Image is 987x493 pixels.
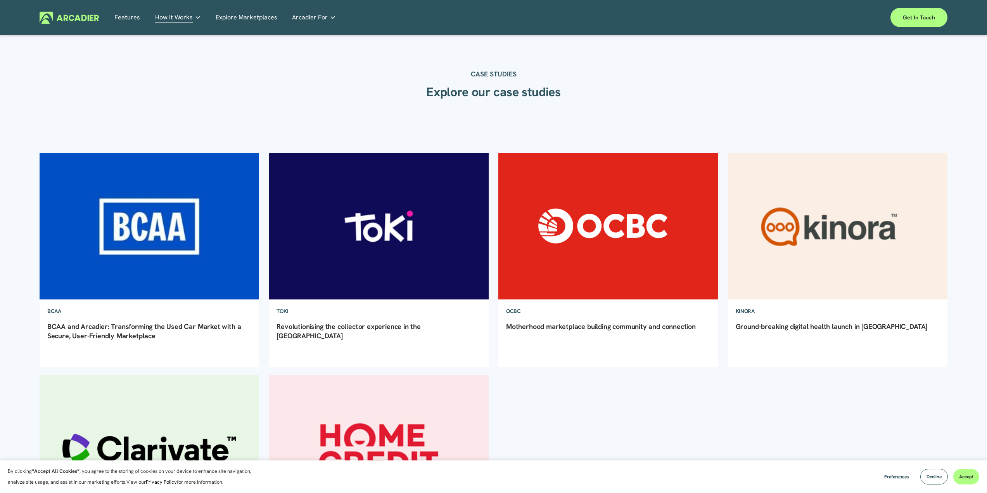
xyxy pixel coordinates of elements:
a: Kinora [728,300,762,322]
span: Decline [927,474,942,480]
span: How It Works [155,12,193,23]
img: Arcadier [40,12,99,24]
button: Accept [953,469,979,484]
strong: “Accept All Cookies” [32,468,80,474]
img: Ground-breaking digital health launch in Australia [727,152,949,301]
p: By clicking , you agree to the storing of cookies on your device to enhance site navigation, anal... [8,466,260,488]
a: folder dropdown [155,12,201,24]
img: Motherhood marketplace building community and connection [497,152,719,301]
a: folder dropdown [292,12,336,24]
span: Accept [959,474,973,480]
a: Revolutionising the collector experience in the [GEOGRAPHIC_DATA] [277,322,421,340]
a: Features [114,12,140,24]
a: Privacy Policy [146,479,177,485]
button: Decline [920,469,948,484]
a: Ground-breaking digital health launch in [GEOGRAPHIC_DATA] [736,322,928,331]
a: BCAA and Arcadier: Transforming the Used Car Market with a Secure, User-Friendly Marketplace [47,322,241,340]
span: Preferences [884,474,909,480]
a: BCAA [40,300,69,322]
img: Revolutionising the collector experience in the Philippines [268,152,490,301]
strong: CASE STUDIES [471,69,517,78]
a: Get in touch [890,8,947,27]
span: Arcadier For [292,12,328,23]
button: Preferences [878,469,915,484]
a: Motherhood marketplace building community and connection [506,322,696,331]
a: OCBC [498,300,529,322]
img: BCAA and Arcadier: Transforming the Used Car Market with a Secure, User-Friendly Marketplace [38,152,260,301]
a: Explore Marketplaces [216,12,277,24]
a: TOKI [269,300,296,322]
strong: Explore our case studies [426,84,560,100]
